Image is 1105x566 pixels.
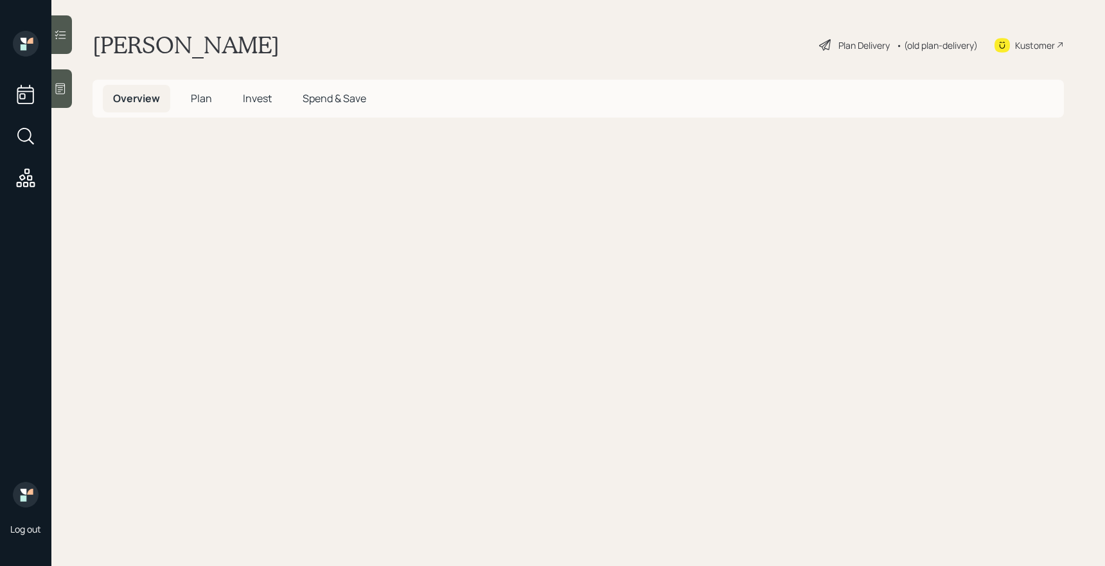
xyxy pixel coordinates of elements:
[113,91,160,105] span: Overview
[13,482,39,508] img: retirable_logo.png
[838,39,890,52] div: Plan Delivery
[243,91,272,105] span: Invest
[303,91,366,105] span: Spend & Save
[10,523,41,535] div: Log out
[1015,39,1055,52] div: Kustomer
[896,39,978,52] div: • (old plan-delivery)
[191,91,212,105] span: Plan
[93,31,279,59] h1: [PERSON_NAME]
